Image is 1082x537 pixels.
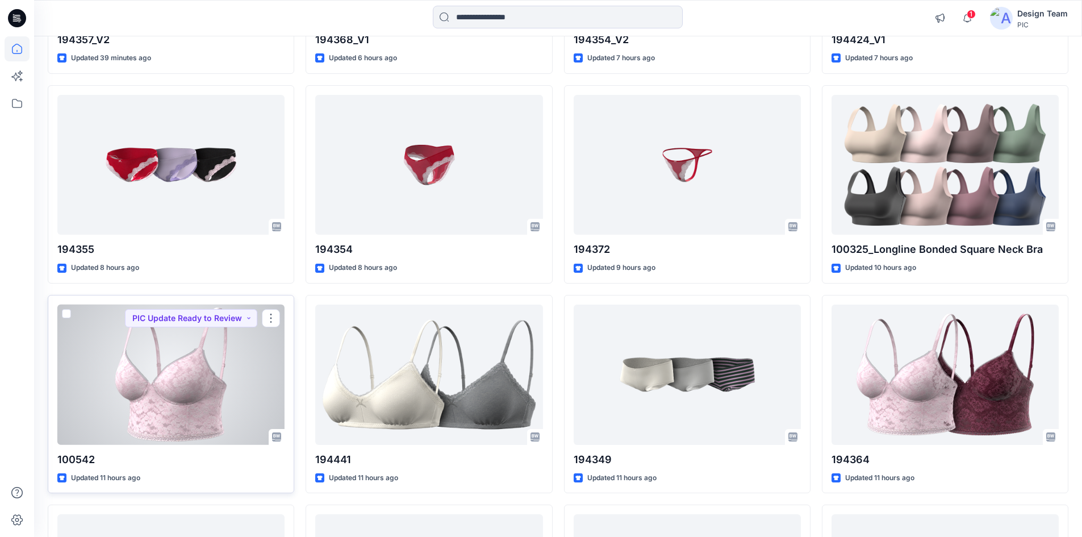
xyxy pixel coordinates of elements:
[57,32,285,48] p: 194357_V2
[845,52,913,64] p: Updated 7 hours ago
[315,305,542,445] a: 194441
[57,305,285,445] a: 100542
[832,95,1059,235] a: 100325_Longline Bonded Square Neck Bra
[315,32,542,48] p: 194368_V1
[1017,20,1068,29] div: PIC
[71,52,151,64] p: Updated 39 minutes ago
[329,52,397,64] p: Updated 6 hours ago
[832,32,1059,48] p: 194424_V1
[329,472,398,484] p: Updated 11 hours ago
[574,305,801,445] a: 194349
[1017,7,1068,20] div: Design Team
[832,305,1059,445] a: 194364
[832,452,1059,468] p: 194364
[845,472,914,484] p: Updated 11 hours ago
[315,95,542,235] a: 194354
[329,262,397,274] p: Updated 8 hours ago
[845,262,916,274] p: Updated 10 hours ago
[587,472,657,484] p: Updated 11 hours ago
[832,242,1059,257] p: 100325_Longline Bonded Square Neck Bra
[574,95,801,235] a: 194372
[587,52,655,64] p: Updated 7 hours ago
[71,262,139,274] p: Updated 8 hours ago
[574,452,801,468] p: 194349
[57,242,285,257] p: 194355
[315,242,542,257] p: 194354
[574,32,801,48] p: 194354_V2
[57,452,285,468] p: 100542
[315,452,542,468] p: 194441
[587,262,655,274] p: Updated 9 hours ago
[967,10,976,19] span: 1
[574,242,801,257] p: 194372
[57,95,285,235] a: 194355
[71,472,140,484] p: Updated 11 hours ago
[990,7,1013,30] img: avatar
